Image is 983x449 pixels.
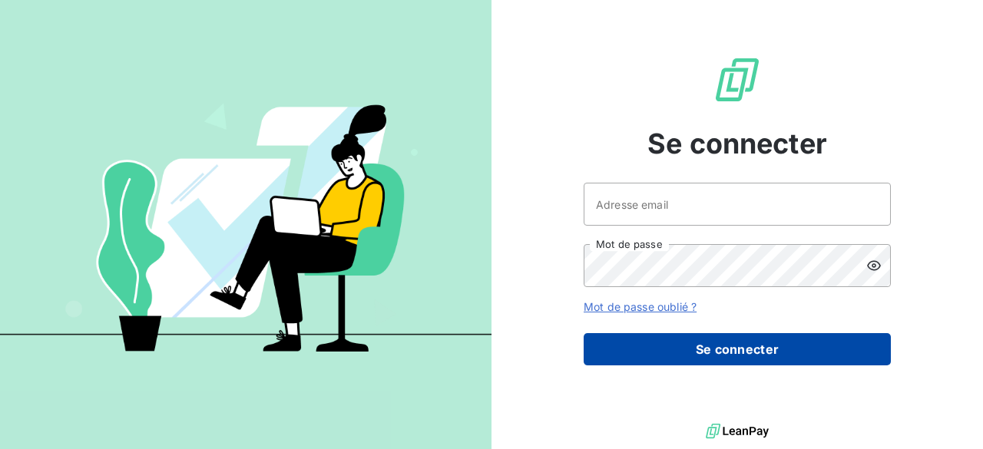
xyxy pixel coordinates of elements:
img: logo [706,420,769,443]
button: Se connecter [584,333,891,365]
img: Logo LeanPay [713,55,762,104]
a: Mot de passe oublié ? [584,300,697,313]
span: Se connecter [647,123,827,164]
input: placeholder [584,183,891,226]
